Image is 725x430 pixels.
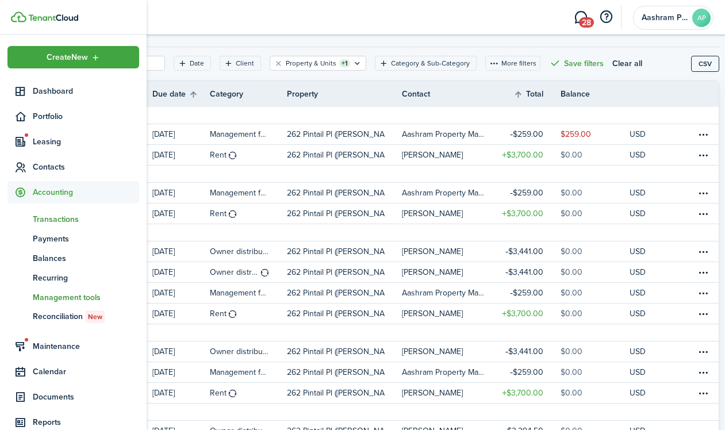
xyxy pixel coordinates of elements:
[210,304,287,324] a: Rent
[402,347,463,356] table-profile-info-text: [PERSON_NAME]
[630,341,661,362] a: USD
[210,128,270,140] table-info-title: Management fees
[492,183,561,203] a: $259.00
[492,124,561,144] a: $259.00
[287,304,402,324] a: 262 Pintail Pl ([PERSON_NAME])
[402,309,463,318] table-profile-info-text: [PERSON_NAME]
[492,362,561,382] a: $259.00
[287,366,385,378] p: 262 Pintail Pl ([PERSON_NAME])
[561,383,630,403] a: $0.00
[152,283,210,303] a: [DATE]
[492,145,561,165] a: $3,700.00
[7,248,139,268] a: Balances
[88,312,102,322] span: New
[152,308,175,320] p: [DATE]
[210,387,227,399] table-info-title: Rent
[402,88,492,100] th: Contact
[47,53,88,62] span: Create New
[33,136,139,148] span: Leasing
[210,308,227,320] table-info-title: Rent
[11,11,26,22] img: TenantCloud
[561,204,630,224] a: $0.00
[7,229,139,248] a: Payments
[152,387,175,399] p: [DATE]
[7,268,139,287] a: Recurring
[220,56,261,71] filter-tag: Open filter
[152,366,175,378] p: [DATE]
[630,383,661,403] a: USD
[505,245,543,258] table-amount-title: $3,441.00
[561,145,630,165] a: $0.00
[33,391,139,403] span: Documents
[402,283,492,303] a: Aashram Property Management
[287,145,402,165] a: 262 Pintail Pl ([PERSON_NAME])
[287,266,385,278] p: 262 Pintail Pl ([PERSON_NAME])
[152,187,175,199] p: [DATE]
[287,341,402,362] a: 262 Pintail Pl ([PERSON_NAME])
[402,151,463,160] table-profile-info-text: [PERSON_NAME]
[502,208,543,220] table-amount-title: $3,700.00
[210,341,287,362] a: Owner distribution
[692,9,711,27] avatar-text: AP
[561,362,630,382] a: $0.00
[152,87,210,101] th: Sort
[642,14,688,22] span: Aashram Property Management
[210,204,287,224] a: Rent
[510,366,543,378] table-amount-title: $259.00
[33,272,139,284] span: Recurring
[33,340,139,352] span: Maintenance
[402,341,492,362] a: [PERSON_NAME]
[152,345,175,358] p: [DATE]
[402,289,485,298] table-profile-info-text: Aashram Property Management
[287,287,385,299] p: 262 Pintail Pl ([PERSON_NAME])
[210,366,270,378] table-info-title: Management fees
[630,208,646,220] p: USD
[630,304,661,324] a: USD
[561,149,582,161] table-amount-description: $0.00
[630,245,646,258] p: USD
[402,368,485,377] table-profile-info-text: Aashram Property Management
[210,283,287,303] a: Management fees
[152,145,210,165] a: [DATE]
[152,241,210,262] a: [DATE]
[549,56,604,71] button: Save filters
[630,366,646,378] p: USD
[7,209,139,229] a: Transactions
[210,124,287,144] a: Management fees
[402,183,492,203] a: Aashram Property Management
[33,186,139,198] span: Accounting
[492,262,561,282] a: $3,441.00
[630,128,646,140] p: USD
[287,187,385,199] p: 262 Pintail Pl ([PERSON_NAME])
[210,383,287,403] a: Rent
[561,266,582,278] table-amount-description: $0.00
[28,14,78,21] img: TenantCloud
[402,383,492,403] a: [PERSON_NAME]
[210,88,287,100] th: Category
[630,204,661,224] a: USD
[152,266,175,278] p: [DATE]
[152,287,175,299] p: [DATE]
[630,183,661,203] a: USD
[152,149,175,161] p: [DATE]
[33,416,139,428] span: Reports
[630,145,661,165] a: USD
[210,262,287,282] a: Owner distribution
[630,262,661,282] a: USD
[236,58,254,68] filter-tag-label: Client
[561,308,582,320] table-amount-description: $0.00
[505,266,543,278] table-amount-title: $3,441.00
[152,383,210,403] a: [DATE]
[596,7,616,27] button: Open resource center
[210,287,270,299] table-info-title: Management fees
[561,183,630,203] a: $0.00
[287,241,402,262] a: 262 Pintail Pl ([PERSON_NAME])
[402,209,463,218] table-profile-info-text: [PERSON_NAME]
[287,345,385,358] p: 262 Pintail Pl ([PERSON_NAME])
[210,266,259,278] table-info-title: Owner distribution
[502,387,543,399] table-amount-title: $3,700.00
[492,341,561,362] a: $3,441.00
[287,128,385,140] p: 262 Pintail Pl ([PERSON_NAME])
[375,56,477,71] filter-tag: Open filter
[7,80,139,102] a: Dashboard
